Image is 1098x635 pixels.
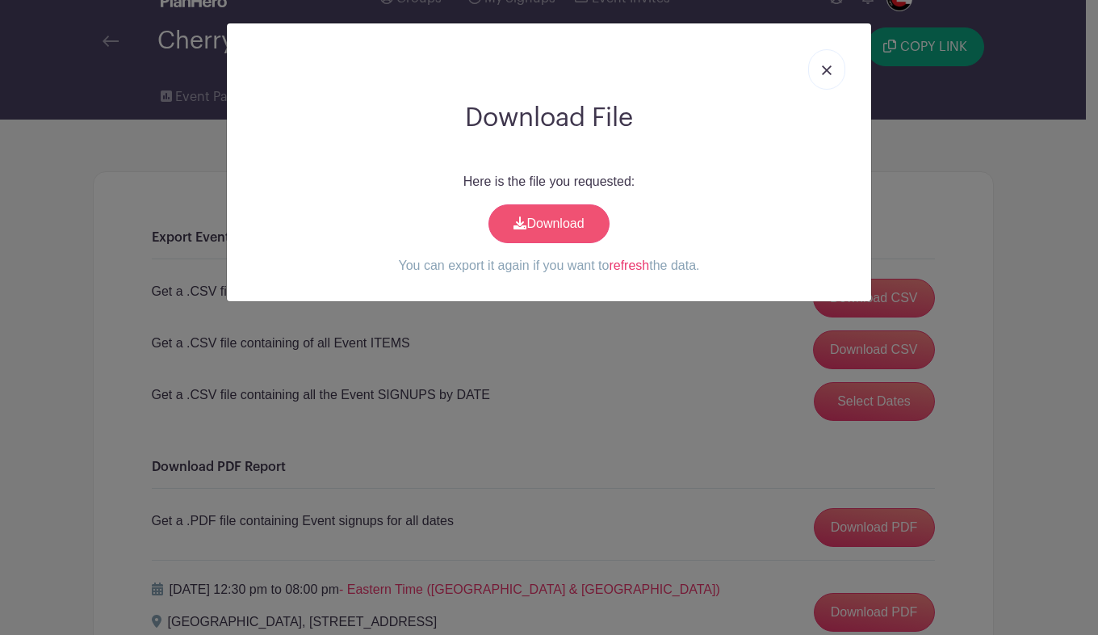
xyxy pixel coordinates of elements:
a: refresh [609,259,649,272]
p: You can export it again if you want to the data. [240,256,858,275]
h2: Download File [240,103,858,133]
p: Here is the file you requested: [240,172,858,191]
img: close_button-5f87c8562297e5c2d7936805f587ecaba9071eb48480494691a3f1689db116b3.svg [822,65,832,75]
a: Download [488,204,610,243]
